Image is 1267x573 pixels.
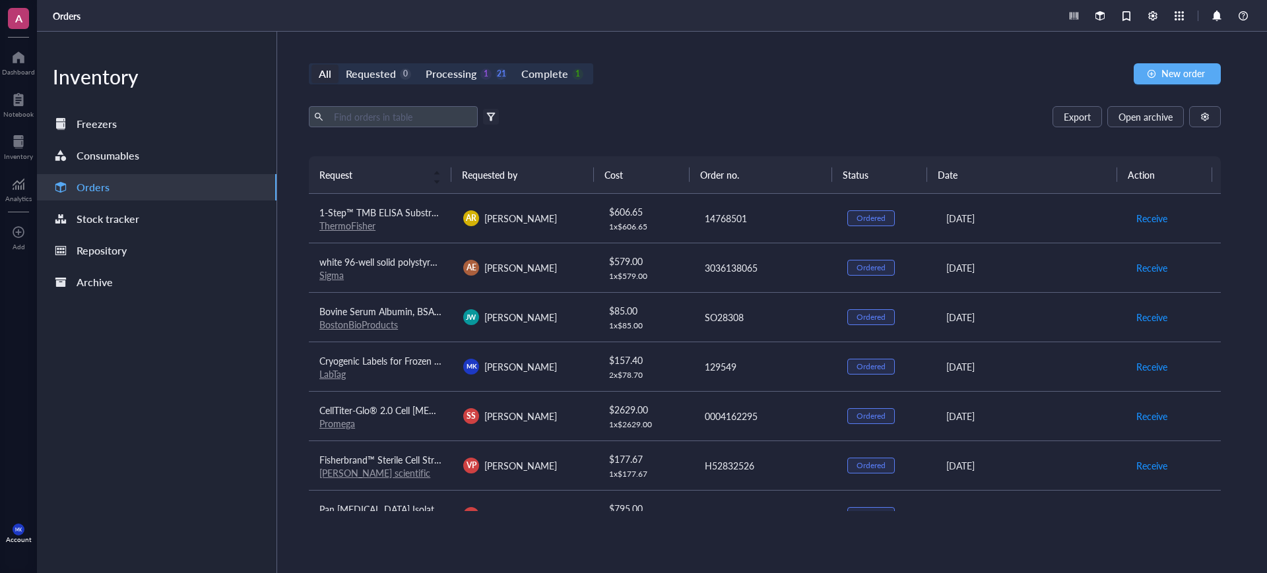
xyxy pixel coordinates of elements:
[705,211,826,226] div: 14768501
[467,410,476,422] span: SS
[467,460,476,471] span: VP
[1136,208,1168,229] button: Receive
[467,262,476,274] span: AE
[609,469,683,479] div: 1 x $ 177.67
[329,107,472,127] input: Find orders in table
[3,110,34,118] div: Notebook
[484,212,557,225] span: [PERSON_NAME]
[946,310,1115,324] div: [DATE]
[319,354,720,367] span: Cryogenic Labels for Frozen Surfaces, SnapPEEL™, Dymo LW 550 - 1.125" x 0.625" + 0.437" Circle
[1136,257,1168,278] button: Receive
[2,68,35,76] div: Dashboard
[1117,156,1212,193] th: Action
[3,89,34,118] a: Notebook
[319,206,484,219] span: 1-Step™ TMB ELISA Substrate Solutions
[1053,106,1102,127] button: Export
[693,440,837,490] td: H52832526
[693,342,837,391] td: 129549
[77,273,113,291] div: Archive
[37,237,276,264] a: Repository
[946,211,1115,226] div: [DATE]
[609,452,683,466] div: $ 177.67
[451,156,594,193] th: Requested by
[1136,260,1167,275] span: Receive
[319,255,522,268] span: white 96-well solid polystyrene plates/flat bottom
[484,459,557,472] span: [PERSON_NAME]
[37,269,276,295] a: Archive
[946,260,1115,275] div: [DATE]
[1064,111,1091,122] span: Export
[693,292,837,342] td: SO28308
[5,195,32,202] div: Analytics
[77,115,117,133] div: Freezers
[705,359,826,374] div: 129549
[609,271,683,282] div: 1 x $ 579.00
[319,466,430,479] a: [PERSON_NAME] scientific
[319,404,485,417] span: CellTiter-Glo® 2.0 Cell [MEDICAL_DATA]
[521,65,568,83] div: Complete
[466,312,476,322] span: JW
[946,409,1115,423] div: [DATE]
[13,243,25,251] div: Add
[319,453,487,466] span: Fisherbrand™ Sterile Cell Strainers 70 um
[4,131,33,160] a: Inventory
[705,458,826,473] div: H52832526
[857,262,886,273] div: Ordered
[609,419,683,430] div: 1 x $ 2629.00
[609,204,683,219] div: $ 606.65
[6,535,32,543] div: Account
[705,508,826,522] div: 0007481989
[857,361,886,372] div: Ordered
[857,312,886,322] div: Ordered
[857,460,886,471] div: Ordered
[484,508,557,522] span: [PERSON_NAME]
[1136,504,1168,526] button: Receive
[319,167,425,182] span: Request
[609,320,683,331] div: 1 x $ 85.00
[1136,508,1167,522] span: Receive
[319,318,398,331] a: BostonBioProducts
[496,69,507,80] div: 21
[309,63,593,84] div: segmented control
[77,178,110,196] div: Orders
[400,69,411,80] div: 0
[693,194,837,243] td: 14768501
[857,213,886,224] div: Ordered
[609,370,683,380] div: 2 x $ 78.70
[15,10,22,26] span: A
[5,173,32,202] a: Analytics
[2,47,35,76] a: Dashboard
[37,63,276,90] div: Inventory
[1136,455,1168,476] button: Receive
[857,510,886,520] div: Ordered
[946,359,1115,374] div: [DATE]
[467,361,476,371] span: MK
[1136,356,1168,377] button: Receive
[480,69,492,80] div: 1
[484,261,557,274] span: [PERSON_NAME]
[319,268,344,282] a: Sigma
[1119,111,1173,122] span: Open archive
[319,417,355,430] a: Promega
[693,391,837,440] td: 0004162295
[319,502,500,516] span: Pan [MEDICAL_DATA] Isolation Kit II, mouse
[484,360,557,373] span: [PERSON_NAME]
[690,156,832,193] th: Order no.
[346,65,396,83] div: Requested
[1161,68,1205,78] span: New order
[609,222,683,232] div: 1 x $ 606.65
[37,174,276,200] a: Orders
[609,303,683,318] div: $ 85.00
[572,69,583,80] div: 1
[77,210,139,228] div: Stock tracker
[37,142,276,169] a: Consumables
[319,367,346,380] a: LabTag
[466,212,476,224] span: AR
[426,65,476,83] div: Processing
[946,458,1115,473] div: [DATE]
[594,156,689,193] th: Cost
[15,527,22,532] span: MK
[309,156,451,193] th: Request
[37,206,276,232] a: Stock tracker
[832,156,927,193] th: Status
